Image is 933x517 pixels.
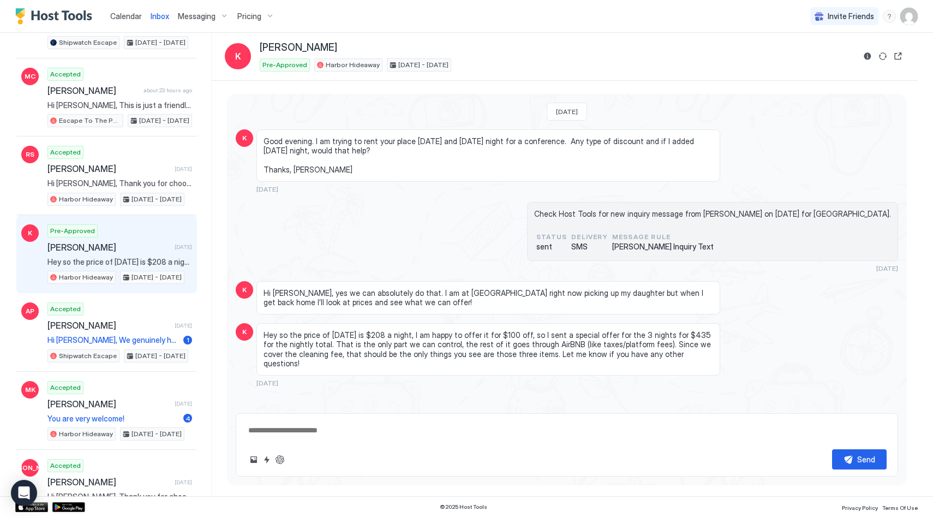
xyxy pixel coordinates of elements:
span: Harbor Hideaway [59,194,113,204]
span: 1 [187,336,189,344]
span: Hey so the price of [DATE] is $208 a night, I am happy to offer it for $100 off, so I sent a spec... [47,257,192,267]
span: Delivery [571,232,608,242]
a: Inbox [151,10,169,22]
span: Harbor Hideaway [326,60,380,70]
span: [PERSON_NAME] [47,477,170,488]
span: [DATE] [175,400,192,407]
span: Inbox [151,11,169,21]
div: menu [883,10,896,23]
a: App Store [15,502,48,512]
span: AP [26,306,34,316]
span: K [235,50,241,63]
span: [DATE] - [DATE] [131,194,182,204]
span: Good evening. I am trying to rent your place [DATE] and [DATE] night for a conference. Any type o... [264,136,713,175]
span: Hi [PERSON_NAME], Thank you for choosing our condo ([GEOGRAPHIC_DATA]) for your trip to [GEOGRAPH... [47,492,192,502]
span: K [242,133,247,143]
span: [DATE] [256,379,278,387]
span: [DATE] - [DATE] [135,351,186,361]
div: Open Intercom Messenger [11,480,37,506]
span: [DATE] - [DATE] [131,272,182,282]
span: [PERSON_NAME] [3,463,57,473]
span: Harbor Hideaway [59,272,113,282]
span: [PERSON_NAME] [47,399,170,409]
span: K [242,285,247,295]
span: Calendar [110,11,142,21]
a: Host Tools Logo [15,8,97,25]
span: [PERSON_NAME] [47,320,170,331]
button: Open reservation [892,50,905,63]
span: Accepted [50,383,81,393]
span: [DATE] [175,243,192,251]
span: Shipwatch Escape [59,38,117,47]
span: Accepted [50,69,81,79]
div: Send [857,454,875,465]
span: Messaging [178,11,216,21]
span: You are very welcome! [47,414,179,424]
button: Reservation information [861,50,874,63]
span: Privacy Policy [842,504,878,511]
span: [DATE] [175,165,192,173]
span: [DATE] [175,479,192,486]
span: [DATE] [256,185,278,193]
span: [DATE] [876,264,898,272]
span: [DATE] [175,322,192,329]
span: [PERSON_NAME] Inquiry Text [612,242,714,252]
span: Accepted [50,461,81,471]
button: Send [832,449,887,470]
span: 4 [186,414,190,423]
span: [DATE] [556,108,578,116]
span: Pricing [237,11,261,21]
span: about 23 hours ago [143,87,192,94]
span: Pre-Approved [50,226,95,236]
span: [DATE] - [DATE] [131,429,182,439]
span: Pre-Approved [262,60,307,70]
span: © 2025 Host Tools [440,503,487,510]
span: SMS [571,242,608,252]
span: MC [25,72,35,81]
span: Harbor Hideaway [59,429,113,439]
span: K [28,228,32,238]
span: Hi [PERSON_NAME], We genuinely hope you enjoyed your stay at our place and would considering book... [47,335,179,345]
span: [DATE] - [DATE] [139,116,189,126]
span: Accepted [50,304,81,314]
span: Accepted [50,147,81,157]
span: [PERSON_NAME] [47,242,170,253]
span: Escape To The Peaks [59,116,121,126]
div: User profile [900,8,918,25]
span: RS [26,150,34,159]
a: Terms Of Use [882,501,918,513]
a: Calendar [110,10,142,22]
button: Upload image [247,453,260,466]
span: Hi [PERSON_NAME], Thank you for choosing our condo ([GEOGRAPHIC_DATA]) for your trip to [GEOGRAPH... [47,179,192,188]
span: [PERSON_NAME] [260,41,337,54]
span: Shipwatch Escape [59,351,117,361]
span: status [536,232,567,242]
span: Message Rule [612,232,714,242]
span: MK [25,385,35,395]
a: Privacy Policy [842,501,878,513]
span: [PERSON_NAME] [47,163,170,174]
span: Hi [PERSON_NAME], yes we can absolutely do that. I am at [GEOGRAPHIC_DATA] right now picking up m... [264,288,713,307]
button: Quick reply [260,453,273,466]
span: Terms Of Use [882,504,918,511]
span: [DATE] - [DATE] [135,38,186,47]
a: Google Play Store [52,502,85,512]
span: Hey so the price of [DATE] is $208 a night, I am happy to offer it for $100 off, so I sent a spec... [264,330,713,369]
button: Sync reservation [876,50,889,63]
span: Invite Friends [828,11,874,21]
span: sent [536,242,567,252]
span: [DATE] - [DATE] [398,60,448,70]
span: Check Host Tools for new inquiry message from [PERSON_NAME] on [DATE] for [GEOGRAPHIC_DATA]. [534,209,891,219]
span: [PERSON_NAME] [47,85,139,96]
span: K [242,327,247,337]
button: ChatGPT Auto Reply [273,453,286,466]
span: Hi [PERSON_NAME], This is just a friendly reminder that your check-out is [DATE] at 10AM. We know... [47,100,192,110]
